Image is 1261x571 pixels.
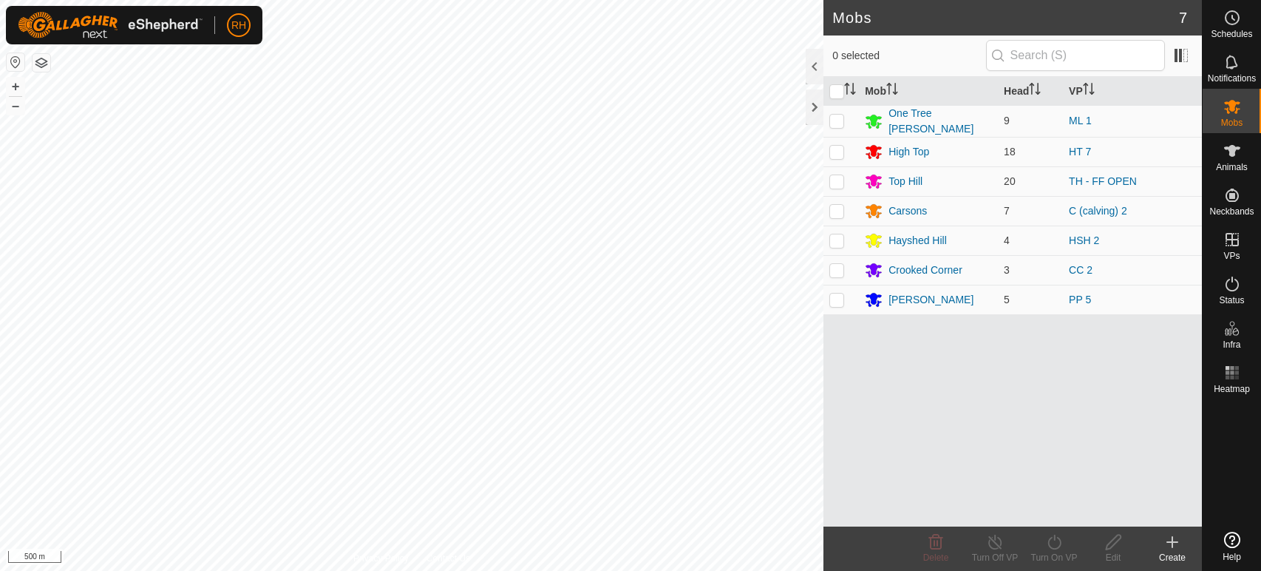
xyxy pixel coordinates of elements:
[1143,551,1202,564] div: Create
[965,551,1024,564] div: Turn Off VP
[1083,85,1095,97] p-sorticon: Activate to sort
[1223,340,1240,349] span: Infra
[888,174,922,189] div: Top Hill
[1208,74,1256,83] span: Notifications
[1219,296,1244,305] span: Status
[986,40,1165,71] input: Search (S)
[1216,163,1248,172] span: Animals
[1221,118,1243,127] span: Mobs
[1004,115,1010,126] span: 9
[1069,146,1091,158] a: HT 7
[1223,553,1241,561] span: Help
[1069,205,1127,217] a: C (calving) 2
[1024,551,1084,564] div: Turn On VP
[1063,77,1202,106] th: VP
[7,78,24,95] button: +
[1004,175,1016,187] span: 20
[231,18,246,33] span: RH
[426,552,470,565] a: Contact Us
[923,553,949,563] span: Delete
[886,85,898,97] p-sorticon: Activate to sort
[1179,7,1187,29] span: 7
[353,552,409,565] a: Privacy Policy
[1004,146,1016,158] span: 18
[1084,551,1143,564] div: Edit
[7,97,24,115] button: –
[998,77,1063,106] th: Head
[18,12,203,38] img: Gallagher Logo
[832,48,985,64] span: 0 selected
[7,53,24,71] button: Reset Map
[1211,30,1252,38] span: Schedules
[1069,294,1091,305] a: PP 5
[888,144,929,160] div: High Top
[888,203,927,219] div: Carsons
[859,77,998,106] th: Mob
[1069,234,1099,246] a: HSH 2
[1069,115,1092,126] a: ML 1
[1004,264,1010,276] span: 3
[888,263,962,278] div: Crooked Corner
[1004,294,1010,305] span: 5
[1203,526,1261,567] a: Help
[1214,385,1250,393] span: Heatmap
[1069,264,1092,276] a: CC 2
[1004,234,1010,246] span: 4
[844,85,856,97] p-sorticon: Activate to sort
[888,292,973,308] div: [PERSON_NAME]
[888,233,947,249] div: Hayshed Hill
[1223,251,1240,260] span: VPs
[832,9,1179,27] h2: Mobs
[1069,175,1137,187] a: TH - FF OPEN
[888,106,992,137] div: One Tree [PERSON_NAME]
[1029,85,1041,97] p-sorticon: Activate to sort
[1004,205,1010,217] span: 7
[33,54,50,72] button: Map Layers
[1209,207,1254,216] span: Neckbands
